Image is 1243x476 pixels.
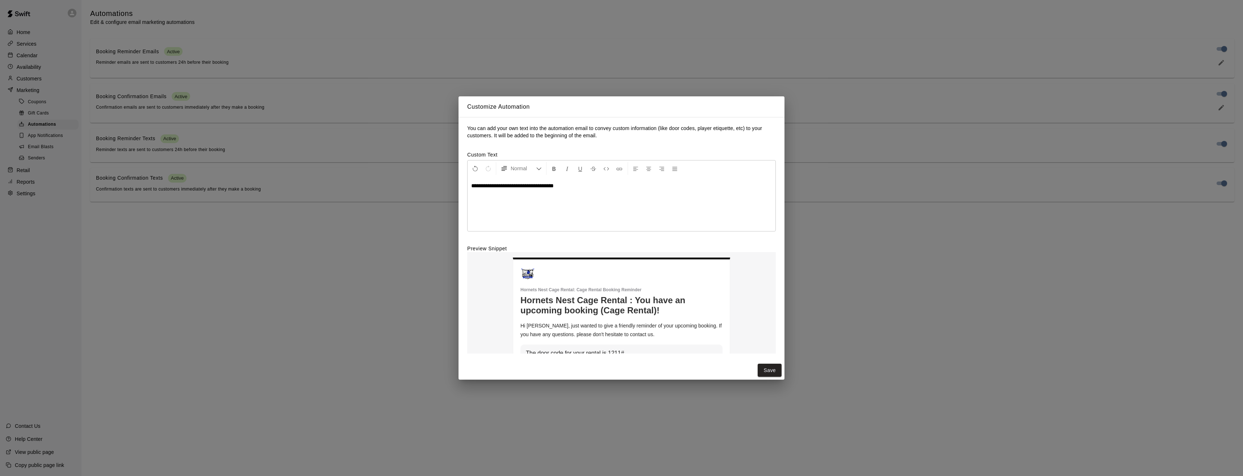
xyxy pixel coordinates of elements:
[656,162,668,175] button: Right Align
[613,162,625,175] button: Insert Link
[526,350,624,356] span: The door code for your rental is 1211#
[511,165,536,172] span: Normal
[467,245,776,252] label: Preview Snippet
[587,162,599,175] button: Format Strikethrough
[467,125,776,139] p: You can add your own text into the automation email to convey custom information (like door codes...
[561,162,573,175] button: Format Italics
[459,96,784,117] h2: Customize Automation
[520,321,723,339] p: Hi [PERSON_NAME], just wanted to give a friendly reminder of your upcoming booking. If you have a...
[520,267,535,281] img: Hornets Nest Cage Rental
[520,287,723,293] p: Hornets Nest Cage Rental : Cage Rental Booking Reminder
[482,162,494,175] button: Redo
[574,162,586,175] button: Format Underline
[498,162,545,175] button: Formatting Options
[758,364,782,377] button: Save
[629,162,642,175] button: Left Align
[469,162,481,175] button: Undo
[600,162,612,175] button: Insert Code
[548,162,560,175] button: Format Bold
[467,151,776,158] label: Custom Text
[520,295,723,316] h1: Hornets Nest Cage Rental : You have an upcoming booking (Cage Rental)!
[643,162,655,175] button: Center Align
[669,162,681,175] button: Justify Align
